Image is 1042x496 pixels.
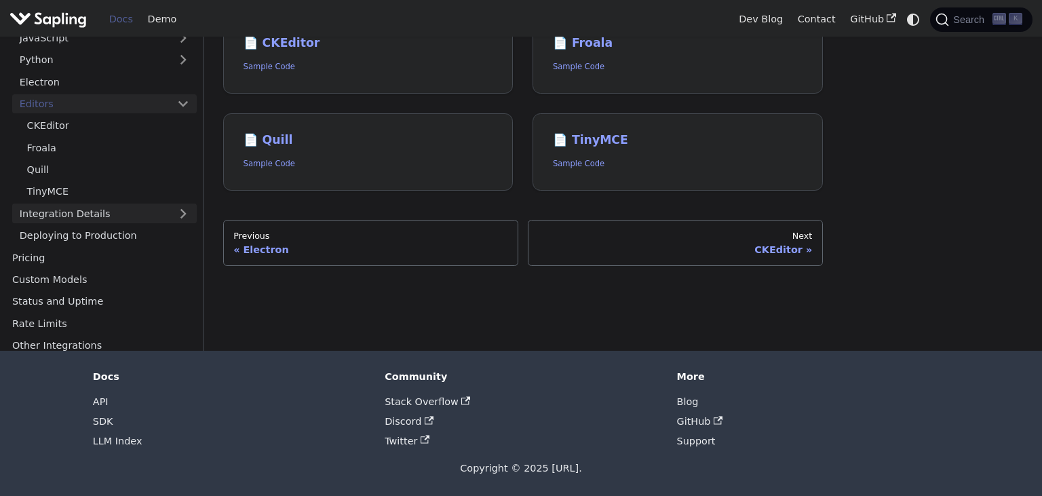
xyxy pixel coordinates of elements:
[12,72,197,92] a: Electron
[244,36,493,51] h2: CKEditor
[553,60,803,73] p: Sample Code
[170,94,197,114] button: Collapse sidebar category 'Editors'
[5,336,197,356] a: Other Integrations
[553,133,803,148] h2: TinyMCE
[553,157,803,170] p: Sample Code
[528,220,823,266] a: NextCKEditor
[20,138,197,157] a: Froala
[385,370,657,383] div: Community
[244,60,493,73] p: Sample Code
[233,231,507,242] div: Previous
[385,416,433,427] a: Discord
[677,396,699,407] a: Blog
[12,204,197,223] a: Integration Details
[790,9,843,30] a: Contact
[20,116,197,136] a: CKEditor
[223,220,518,266] a: PreviousElectron
[5,248,197,267] a: Pricing
[677,370,950,383] div: More
[5,270,197,290] a: Custom Models
[538,244,812,256] div: CKEditor
[385,396,470,407] a: Stack Overflow
[930,7,1032,32] button: Search (Ctrl+K)
[949,14,992,25] span: Search
[843,9,903,30] a: GitHub
[533,16,823,94] a: 📄️ FroalaSample Code
[93,396,109,407] a: API
[677,436,716,446] a: Support
[904,9,923,29] button: Switch between dark and light mode (currently system mode)
[93,416,113,427] a: SDK
[538,231,812,242] div: Next
[244,133,493,148] h2: Quill
[1009,13,1022,25] kbd: K
[102,9,140,30] a: Docs
[677,416,723,427] a: GitHub
[553,36,803,51] h2: Froala
[233,244,507,256] div: Electron
[93,370,366,383] div: Docs
[12,94,170,114] a: Editors
[93,436,142,446] a: LLM Index
[9,9,87,29] img: Sapling.ai
[5,313,197,333] a: Rate Limits
[93,461,949,477] div: Copyright © 2025 [URL].
[12,226,197,246] a: Deploying to Production
[9,9,92,29] a: Sapling.ai
[223,113,514,191] a: 📄️ QuillSample Code
[244,157,493,170] p: Sample Code
[12,50,197,70] a: Python
[385,436,429,446] a: Twitter
[223,16,514,94] a: 📄️ CKEditorSample Code
[12,28,197,47] a: JavaScript
[223,220,823,266] nav: Docs pages
[140,9,184,30] a: Demo
[5,292,197,311] a: Status and Uptime
[20,182,197,202] a: TinyMCE
[533,113,823,191] a: 📄️ TinyMCESample Code
[731,9,790,30] a: Dev Blog
[20,160,197,180] a: Quill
